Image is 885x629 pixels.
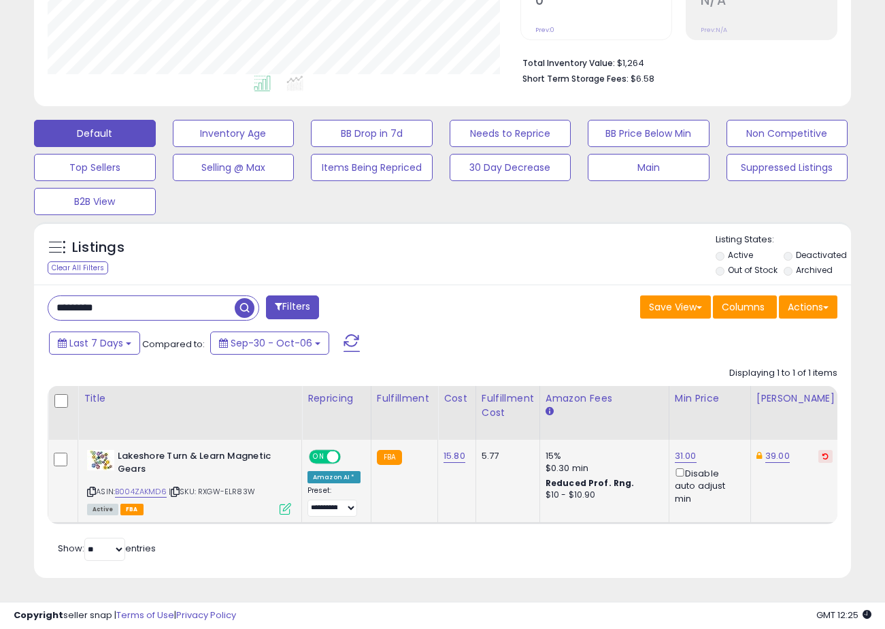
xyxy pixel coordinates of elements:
button: Inventory Age [173,120,295,147]
div: Preset: [307,486,361,517]
button: Main [588,154,709,181]
b: Lakeshore Turn & Learn Magnetic Gears [118,450,283,479]
h5: Listings [72,238,124,257]
button: Actions [779,295,837,319]
b: Total Inventory Value: [522,57,615,69]
div: [PERSON_NAME] [756,391,837,406]
a: Terms of Use [116,609,174,622]
small: Prev: 0 [535,26,554,34]
button: Needs to Reprice [450,120,571,147]
a: B004ZAKMD6 [115,486,167,498]
span: Show: entries [58,542,156,555]
button: BB Drop in 7d [311,120,433,147]
div: Clear All Filters [48,261,108,274]
a: Privacy Policy [176,609,236,622]
i: Revert to store-level Dynamic Max Price [822,453,829,459]
a: 39.00 [765,449,790,463]
p: Listing States: [716,233,851,246]
button: B2B View [34,188,156,215]
button: Top Sellers [34,154,156,181]
strong: Copyright [14,609,63,622]
div: $10 - $10.90 [546,489,658,501]
div: Fulfillment [377,391,432,406]
div: seller snap | | [14,609,236,622]
span: | SKU: RXGW-ELR83W [169,486,255,497]
small: FBA [377,450,402,465]
span: ON [310,451,327,463]
div: Amazon Fees [546,391,663,406]
span: OFF [339,451,361,463]
img: 515Gex4IP4L._SL40_.jpg [87,450,114,470]
button: Suppressed Listings [727,154,848,181]
button: Non Competitive [727,120,848,147]
a: 15.80 [444,449,465,463]
a: 31.00 [675,449,697,463]
label: Active [728,249,753,261]
label: Deactivated [796,249,847,261]
label: Out of Stock [728,264,778,276]
button: Save View [640,295,711,319]
span: Last 7 Days [69,336,123,350]
span: Columns [722,300,765,314]
button: Columns [713,295,777,319]
button: 30 Day Decrease [450,154,571,181]
b: Reduced Prof. Rng. [546,477,635,489]
label: Archived [796,264,833,276]
div: 5.77 [482,450,529,462]
span: FBA [120,504,144,515]
b: Short Term Storage Fees: [522,73,629,84]
button: Sep-30 - Oct-06 [210,332,329,355]
div: $0.30 min [546,462,658,474]
button: Last 7 Days [49,332,140,355]
span: $6.58 [631,72,654,85]
small: Amazon Fees. [546,406,554,418]
small: Prev: N/A [701,26,727,34]
div: Disable auto adjust min [675,466,740,505]
span: Compared to: [142,338,205,351]
div: 15% [546,450,658,462]
div: Cost [444,391,470,406]
div: Repricing [307,391,365,406]
button: Items Being Repriced [311,154,433,181]
button: Selling @ Max [173,154,295,181]
div: ASIN: [87,450,291,513]
button: Default [34,120,156,147]
span: All listings currently available for purchase on Amazon [87,504,118,515]
li: $1,264 [522,54,827,70]
div: Fulfillment Cost [482,391,534,420]
button: BB Price Below Min [588,120,709,147]
i: This overrides the store level Dynamic Max Price for this listing [756,451,762,460]
div: Title [84,391,296,406]
div: Amazon AI * [307,471,361,483]
span: 2025-10-14 12:25 GMT [816,609,871,622]
div: Displaying 1 to 1 of 1 items [729,367,837,380]
span: Sep-30 - Oct-06 [231,336,312,350]
div: Min Price [675,391,745,406]
button: Filters [266,295,319,319]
